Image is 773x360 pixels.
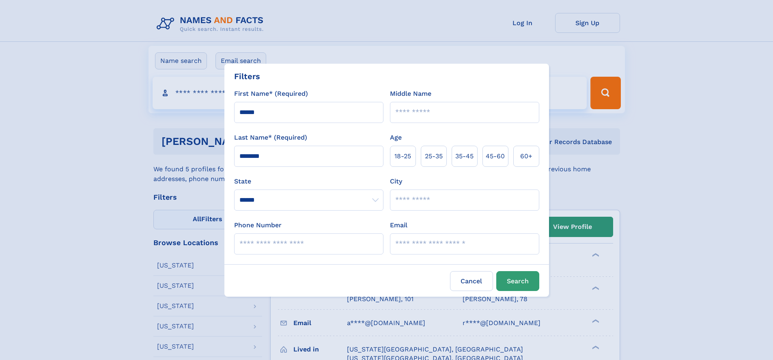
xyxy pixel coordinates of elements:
label: Email [390,220,407,230]
span: 18‑25 [394,151,411,161]
button: Search [496,271,539,291]
label: State [234,177,383,186]
label: Last Name* (Required) [234,133,307,142]
span: 60+ [520,151,532,161]
span: 45‑60 [486,151,505,161]
label: Age [390,133,402,142]
label: Middle Name [390,89,431,99]
div: Filters [234,70,260,82]
label: Cancel [450,271,493,291]
span: 35‑45 [455,151,474,161]
label: Phone Number [234,220,282,230]
label: City [390,177,402,186]
span: 25‑35 [425,151,443,161]
label: First Name* (Required) [234,89,308,99]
